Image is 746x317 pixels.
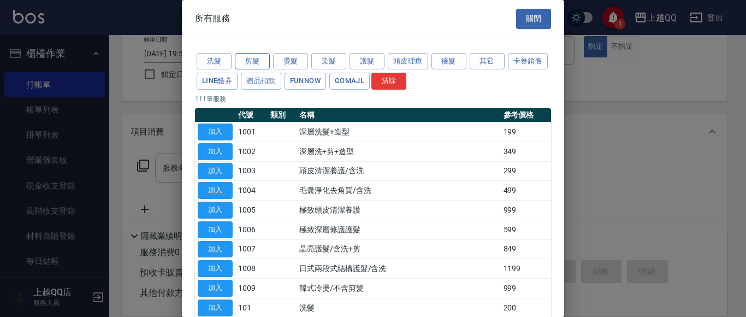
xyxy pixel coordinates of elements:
[297,181,501,201] td: 毛囊淨化去角質/含洗
[235,142,268,161] td: 1002
[195,94,551,104] p: 111 筆服務
[501,220,552,239] td: 599
[235,108,268,122] th: 代號
[198,143,233,160] button: 加入
[285,73,326,90] button: FUNNOW
[516,9,551,29] button: 關閉
[508,53,548,70] button: 卡券銷售
[195,13,230,24] span: 所有服務
[197,73,238,90] button: LINE酷券
[501,142,552,161] td: 349
[198,182,233,199] button: 加入
[470,53,505,70] button: 其它
[297,201,501,220] td: 極致頭皮清潔養護
[198,260,233,277] button: 加入
[297,142,501,161] td: 深層洗+剪+造型
[329,73,370,90] button: GOMAJL
[198,241,233,258] button: 加入
[235,259,268,279] td: 1008
[198,124,233,140] button: 加入
[501,259,552,279] td: 1199
[241,73,281,90] button: 贈品扣款
[501,279,552,298] td: 999
[311,53,346,70] button: 染髮
[297,220,501,239] td: 極致深層修護護髮
[198,202,233,219] button: 加入
[198,163,233,180] button: 加入
[235,161,268,181] td: 1003
[297,122,501,142] td: 深層洗髮+造型
[198,221,233,238] button: 加入
[198,280,233,297] button: 加入
[235,220,268,239] td: 1006
[431,53,466,70] button: 接髮
[501,108,552,122] th: 參考價格
[501,122,552,142] td: 199
[268,108,297,122] th: 類別
[273,53,308,70] button: 燙髮
[198,300,233,316] button: 加入
[235,181,268,201] td: 1004
[235,122,268,142] td: 1001
[350,53,384,70] button: 護髮
[501,181,552,201] td: 499
[297,161,501,181] td: 頭皮清潔養護/含洗
[501,239,552,259] td: 849
[235,279,268,298] td: 1009
[501,161,552,181] td: 299
[297,239,501,259] td: 晶亮護髮/含洗+剪
[297,279,501,298] td: 韓式冷燙/不含剪髮
[235,53,270,70] button: 剪髮
[235,201,268,220] td: 1005
[297,108,501,122] th: 名稱
[235,239,268,259] td: 1007
[371,73,406,90] button: 清除
[501,201,552,220] td: 999
[197,53,232,70] button: 洗髮
[388,53,428,70] button: 頭皮理療
[297,259,501,279] td: 日式兩段式結構護髮/含洗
